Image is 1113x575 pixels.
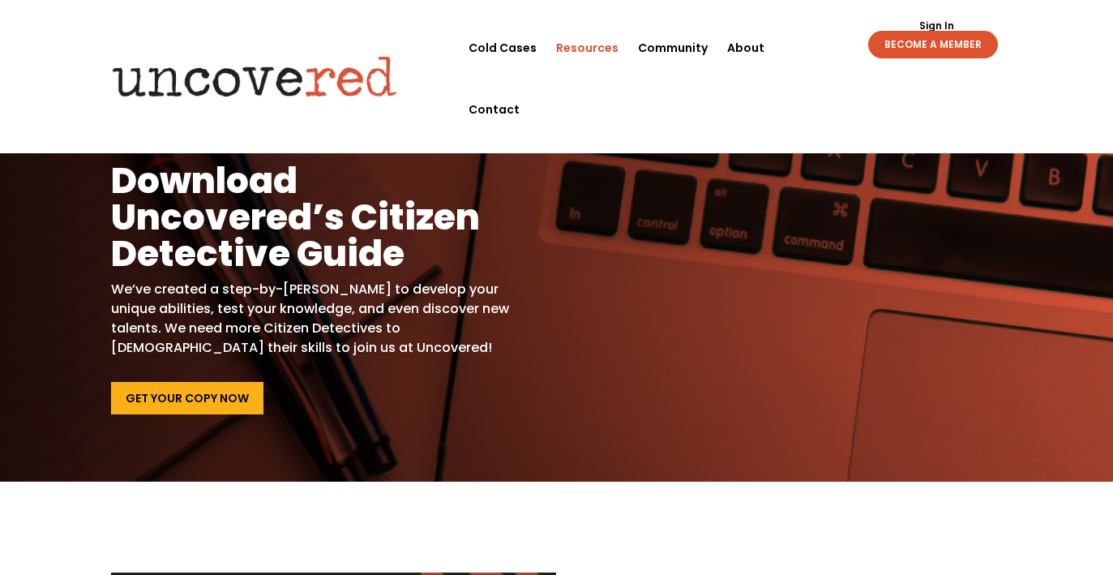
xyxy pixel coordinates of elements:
a: Get Your Copy Now [111,382,263,414]
a: Cold Cases [469,17,537,79]
a: Community [638,17,708,79]
a: About [727,17,764,79]
a: Contact [469,79,520,140]
img: Uncovered logo [99,45,411,108]
p: We’ve created a step-by-[PERSON_NAME] to develop your unique abilities, test your knowledge, and ... [111,280,532,358]
a: Sign In [910,21,963,31]
a: Resources [556,17,619,79]
a: BECOME A MEMBER [868,31,998,58]
h1: Download Uncovered’s Citizen Detective Guide [111,162,532,280]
